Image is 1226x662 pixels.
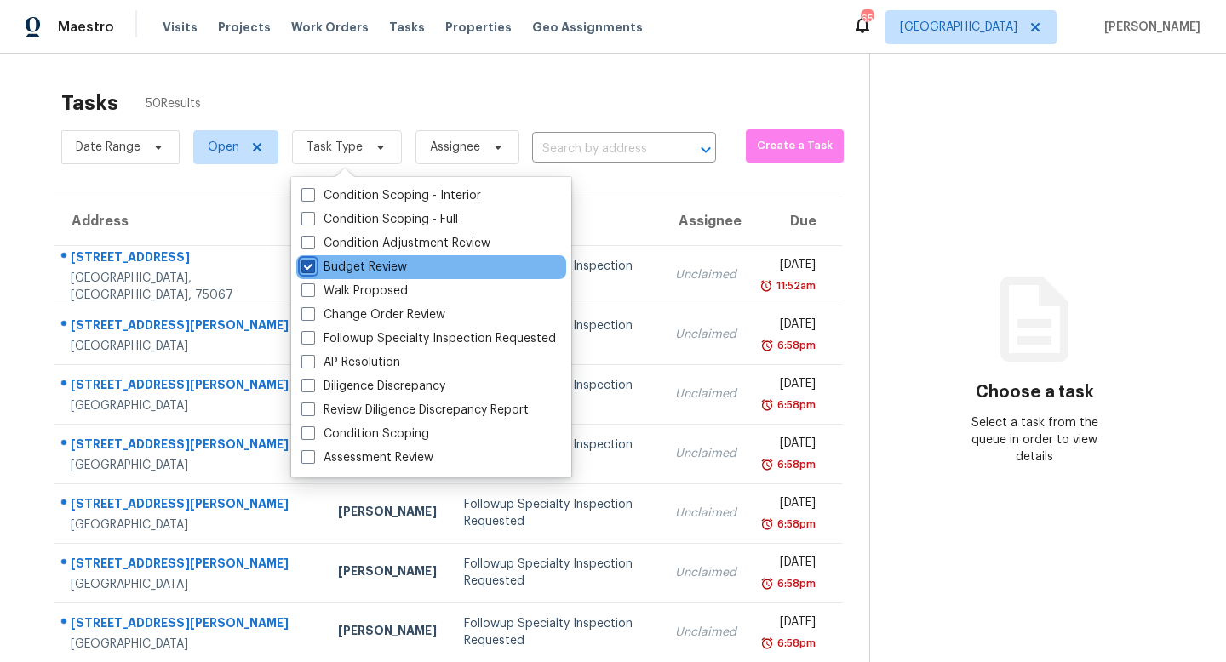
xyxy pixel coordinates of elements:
[389,21,425,33] span: Tasks
[764,613,816,635] div: [DATE]
[71,376,311,397] div: [STREET_ADDRESS][PERSON_NAME]
[301,425,429,442] label: Condition Scoping
[71,317,311,338] div: [STREET_ADDRESS][PERSON_NAME]
[71,338,311,355] div: [GEOGRAPHIC_DATA]
[301,402,529,419] label: Review Diligence Discrepancy Report
[301,354,400,371] label: AP Resolution
[759,277,773,294] img: Overdue Alarm Icon
[760,575,774,592] img: Overdue Alarm Icon
[773,277,816,294] div: 11:52am
[71,397,311,414] div: [GEOGRAPHIC_DATA]
[662,197,750,245] th: Assignee
[760,456,774,473] img: Overdue Alarm Icon
[301,187,481,204] label: Condition Scoping - Interior
[301,378,445,395] label: Diligence Discrepancy
[306,139,363,156] span: Task Type
[694,138,718,162] button: Open
[301,306,445,323] label: Change Order Review
[71,555,311,576] div: [STREET_ADDRESS][PERSON_NAME]
[774,397,816,414] div: 6:58pm
[764,375,816,397] div: [DATE]
[58,19,114,36] span: Maestro
[71,495,311,516] div: [STREET_ADDRESS][PERSON_NAME]
[675,385,736,402] div: Unclaimed
[71,614,311,636] div: [STREET_ADDRESS][PERSON_NAME]
[71,248,311,270] div: [STREET_ADDRESS]
[464,556,648,590] div: Followup Specialty Inspection Requested
[71,636,311,653] div: [GEOGRAPHIC_DATA]
[764,554,816,575] div: [DATE]
[760,337,774,354] img: Overdue Alarm Icon
[71,436,311,457] div: [STREET_ADDRESS][PERSON_NAME]
[445,19,512,36] span: Properties
[774,575,816,592] div: 6:58pm
[675,624,736,641] div: Unclaimed
[764,494,816,516] div: [DATE]
[301,235,490,252] label: Condition Adjustment Review
[760,516,774,533] img: Overdue Alarm Icon
[532,136,668,163] input: Search by address
[54,197,324,245] th: Address
[675,564,736,581] div: Unclaimed
[61,94,118,111] h2: Tasks
[71,457,311,474] div: [GEOGRAPHIC_DATA]
[301,282,408,300] label: Walk Proposed
[774,337,816,354] div: 6:58pm
[301,449,433,466] label: Assessment Review
[301,211,458,228] label: Condition Scoping - Full
[760,397,774,414] img: Overdue Alarm Icon
[71,576,311,593] div: [GEOGRAPHIC_DATA]
[218,19,271,36] span: Projects
[464,496,648,530] div: Followup Specialty Inspection Requested
[675,445,736,462] div: Unclaimed
[146,95,201,112] span: 50 Results
[430,139,480,156] span: Assignee
[163,19,198,36] span: Visits
[291,19,369,36] span: Work Orders
[953,414,1117,465] div: Select a task from the queue in order to view details
[532,19,643,36] span: Geo Assignments
[301,259,407,276] label: Budget Review
[750,197,843,245] th: Due
[338,562,437,584] div: [PERSON_NAME]
[746,129,844,163] button: Create a Task
[760,635,774,652] img: Overdue Alarm Icon
[301,330,556,347] label: Followup Specialty Inspection Requested
[208,139,239,156] span: Open
[464,615,648,649] div: Followup Specialty Inspection Requested
[71,270,311,304] div: [GEOGRAPHIC_DATA], [GEOGRAPHIC_DATA], 75067
[764,316,816,337] div: [DATE]
[675,505,736,522] div: Unclaimed
[764,256,816,277] div: [DATE]
[774,456,816,473] div: 6:58pm
[338,622,437,643] div: [PERSON_NAME]
[764,435,816,456] div: [DATE]
[338,503,437,524] div: [PERSON_NAME]
[71,516,311,534] div: [GEOGRAPHIC_DATA]
[900,19,1017,36] span: [GEOGRAPHIC_DATA]
[774,635,816,652] div: 6:58pm
[675,326,736,343] div: Unclaimed
[754,136,835,156] span: Create a Task
[76,139,140,156] span: Date Range
[774,516,816,533] div: 6:58pm
[675,266,736,283] div: Unclaimed
[976,384,1094,401] h3: Choose a task
[1097,19,1200,36] span: [PERSON_NAME]
[861,10,873,27] div: 65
